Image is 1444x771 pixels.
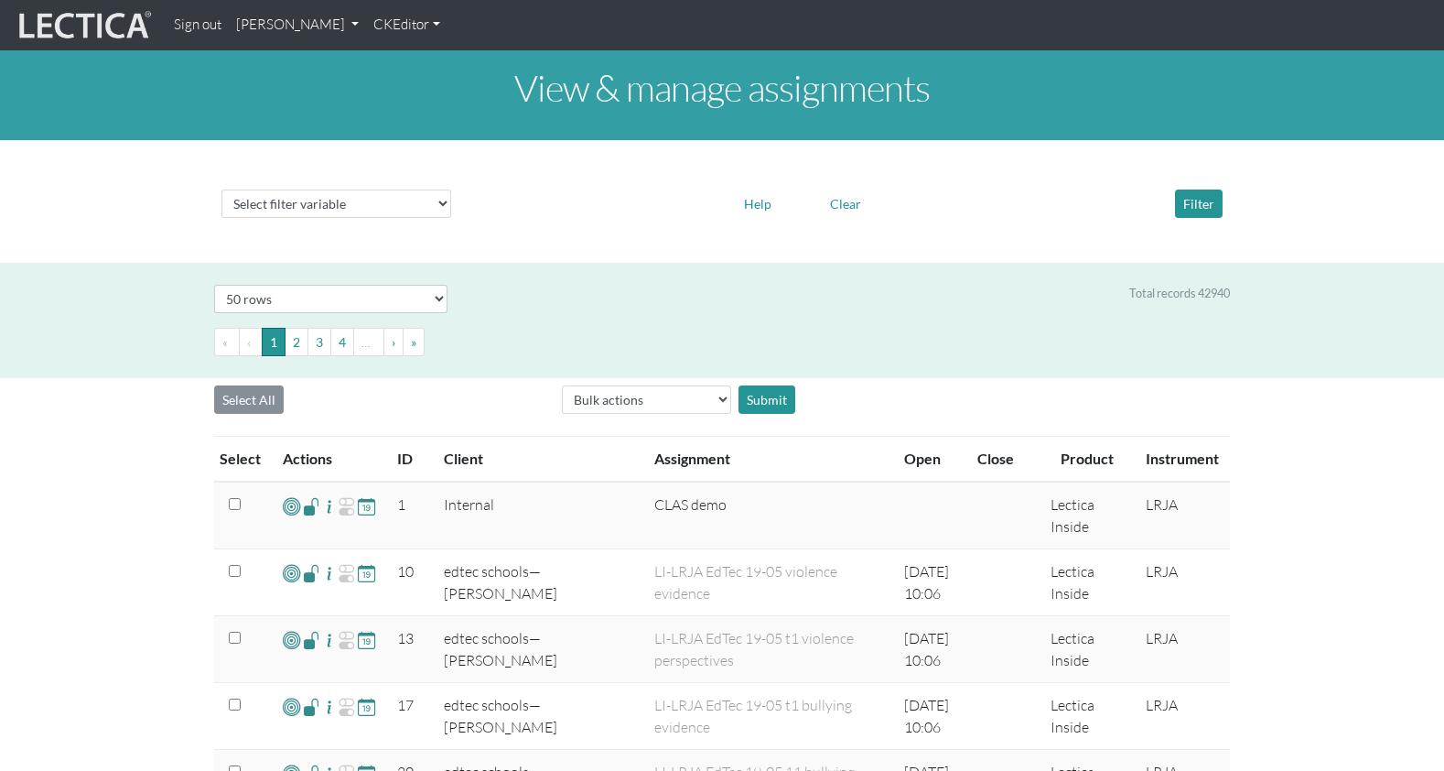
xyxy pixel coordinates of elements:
[1040,549,1135,616] td: Lectica Inside
[285,328,308,356] button: Go to page 2
[1135,437,1230,483] th: Instrument
[386,616,433,683] td: 13
[1040,482,1135,549] td: Lectica Inside
[338,696,355,718] span: Re-open Assignment
[214,385,284,414] button: Select All
[643,549,892,616] td: LI-LRJA EdTec 19-05 violence evidence
[383,328,404,356] button: Go to next page
[433,437,643,483] th: Client
[214,437,272,483] th: Select
[262,328,286,356] button: Go to page 1
[893,437,966,483] th: Open
[1040,437,1135,483] th: Product
[736,190,780,218] button: Help
[358,562,375,583] span: Update close date
[822,190,869,218] button: Clear
[433,482,643,549] td: Internal
[358,629,375,650] span: Update close date
[386,482,433,549] td: 1
[1040,683,1135,750] td: Lectica Inside
[386,683,433,750] td: 17
[433,549,643,616] td: edtec schools—[PERSON_NAME]
[283,696,300,717] span: Add VCoLs
[1135,482,1230,549] td: LRJA
[320,696,338,718] span: Assignment Details
[283,562,300,583] span: Add VCoLs
[1040,616,1135,683] td: Lectica Inside
[403,328,425,356] button: Go to last page
[303,495,320,516] span: Access List
[643,482,892,549] td: CLAS demo
[358,696,375,717] span: Update close date
[736,193,780,211] a: Help
[338,629,355,651] span: Re-open Assignment
[338,562,355,584] span: Re-open Assignment
[320,629,338,651] span: Assignment Details
[320,562,338,584] span: Assignment Details
[738,385,795,414] div: Submit
[303,562,320,583] span: Access List
[643,616,892,683] td: LI-LRJA EdTec 19-05 t1 violence perspectives
[1175,190,1223,218] button: Filter
[643,683,892,750] td: LI-LRJA EdTec 19-05 t1 bullying evidence
[433,616,643,683] td: edtec schools—[PERSON_NAME]
[893,616,966,683] td: [DATE] 10:06
[272,437,386,483] th: Actions
[1129,285,1230,302] div: Total records 42940
[386,437,433,483] th: ID
[330,328,354,356] button: Go to page 4
[1135,549,1230,616] td: LRJA
[167,7,229,43] a: Sign out
[320,495,338,517] span: Assignment Details
[1135,683,1230,750] td: LRJA
[283,629,300,650] span: Add VCoLs
[229,7,366,43] a: [PERSON_NAME]
[966,437,1040,483] th: Close
[307,328,331,356] button: Go to page 3
[1135,616,1230,683] td: LRJA
[338,495,355,517] span: Re-open Assignment
[386,549,433,616] td: 10
[303,696,320,717] span: Access List
[893,549,966,616] td: [DATE] 10:06
[433,683,643,750] td: edtec schools—[PERSON_NAME]
[366,7,447,43] a: CKEditor
[214,328,1230,356] ul: Pagination
[303,629,320,650] span: Access List
[893,683,966,750] td: [DATE] 10:06
[358,495,375,516] span: Update close date
[283,495,300,516] span: Add VCoLs
[643,437,892,483] th: Assignment
[15,8,152,43] img: lecticalive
